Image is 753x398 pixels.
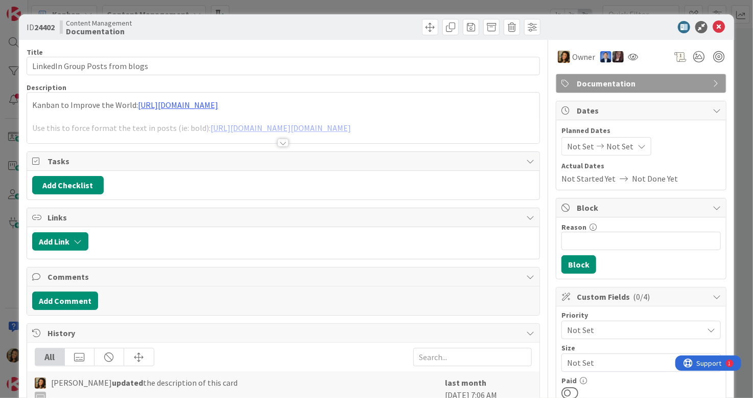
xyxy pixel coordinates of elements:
[48,327,521,339] span: History
[27,83,66,92] span: Description
[577,77,708,90] span: Documentation
[633,292,650,302] span: ( 0/4 )
[561,312,721,319] div: Priority
[27,21,55,33] span: ID
[112,378,143,388] b: updated
[32,99,534,111] p: Kanban to Improve the World:
[21,2,46,14] span: Support
[567,323,698,337] span: Not Set
[561,172,616,185] span: Not Started Yet
[613,51,624,62] img: TD
[32,292,98,310] button: Add Comment
[561,344,721,351] div: Size
[413,348,532,366] input: Search...
[66,27,132,35] b: Documentation
[138,100,218,110] a: [URL][DOMAIN_NAME]
[577,202,708,214] span: Block
[34,22,55,32] b: 24402
[66,19,132,27] span: Content Management
[48,211,521,224] span: Links
[577,291,708,303] span: Custom Fields
[35,348,65,366] div: All
[27,48,43,57] label: Title
[577,104,708,117] span: Dates
[48,155,521,167] span: Tasks
[561,161,721,171] span: Actual Dates
[27,57,540,75] input: type card name here...
[445,378,486,388] b: last month
[561,377,721,384] div: Paid
[558,51,570,63] img: CL
[606,140,633,152] span: Not Set
[561,125,721,136] span: Planned Dates
[561,223,586,232] label: Reason
[632,172,678,185] span: Not Done Yet
[572,51,595,63] span: Owner
[32,176,104,194] button: Add Checklist
[561,255,596,274] button: Block
[600,51,611,62] img: DP
[48,271,521,283] span: Comments
[53,4,56,12] div: 1
[32,232,88,251] button: Add Link
[567,356,698,370] span: Not Set
[35,378,46,389] img: CL
[567,140,594,152] span: Not Set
